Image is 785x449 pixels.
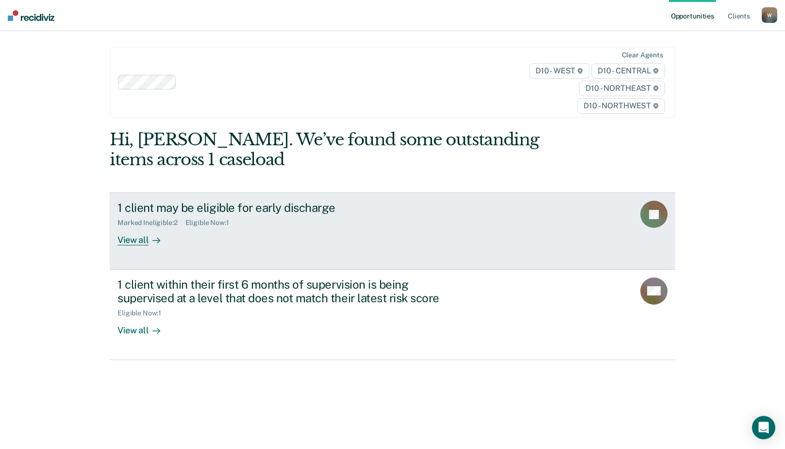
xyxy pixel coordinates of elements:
[622,51,663,59] div: Clear agents
[117,201,458,215] div: 1 client may be eligible for early discharge
[117,317,172,336] div: View all
[579,81,665,96] span: D10 - NORTHEAST
[591,63,665,79] span: D10 - CENTRAL
[117,277,458,306] div: 1 client within their first 6 months of supervision is being supervised at a level that does not ...
[110,270,675,360] a: 1 client within their first 6 months of supervision is being supervised at a level that does not ...
[8,10,54,21] img: Recidiviz
[117,309,169,317] div: Eligible Now : 1
[110,130,562,170] div: Hi, [PERSON_NAME]. We’ve found some outstanding items across 1 caseload
[110,192,675,269] a: 1 client may be eligible for early dischargeMarked Ineligible:2Eligible Now:1View all
[117,219,185,227] div: Marked Ineligible : 2
[185,219,237,227] div: Eligible Now : 1
[752,416,775,439] div: Open Intercom Messenger
[577,98,665,114] span: D10 - NORTHWEST
[529,63,589,79] span: D10 - WEST
[117,227,172,246] div: View all
[762,7,777,23] button: W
